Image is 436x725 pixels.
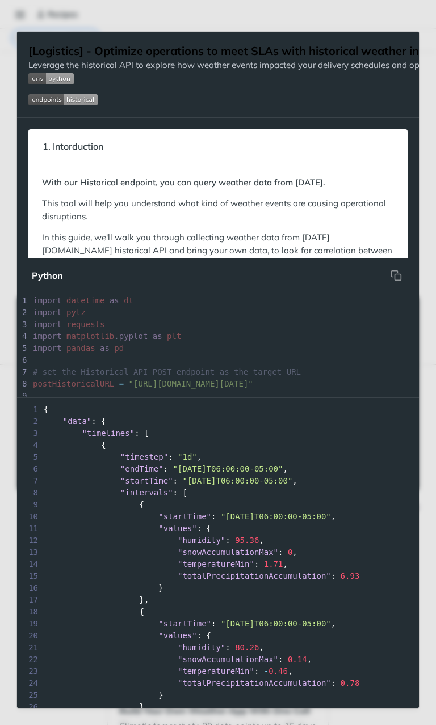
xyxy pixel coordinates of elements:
[178,655,278,664] span: "snowAccumulationMax"
[120,488,173,497] span: "intervals"
[17,439,41,451] span: 4
[17,689,419,701] div: }
[17,342,28,354] div: 5
[288,655,307,664] span: 0.14
[42,197,394,223] p: This tool will help you understand what kind of weather events are causing operational disruptions.
[178,559,254,569] span: "temperatureMin"
[28,73,74,84] img: env
[17,701,41,713] span: 26
[66,332,114,341] span: matplotlib
[288,548,292,557] span: 0
[120,476,173,485] span: "startTime"
[17,606,419,618] div: {
[264,559,283,569] span: 1.71
[235,536,259,545] span: 95.36
[17,366,28,378] div: 7
[17,665,41,677] span: 23
[66,308,86,317] span: pytz
[33,308,62,317] span: import
[17,427,41,439] span: 3
[17,463,41,475] span: 6
[17,618,419,630] div: : ,
[33,332,62,341] span: import
[17,487,41,499] span: 8
[17,378,28,390] div: 8
[17,630,41,642] span: 20
[33,344,62,353] span: import
[341,679,360,688] span: 0.78
[114,344,124,353] span: pd
[178,571,331,580] span: "totalPrecipitationAccumulation"
[63,417,92,426] span: "data"
[17,451,419,463] div: : ,
[17,606,41,618] span: 18
[17,701,419,713] div: },
[17,654,41,665] span: 22
[17,439,419,451] div: {
[178,536,225,545] span: "humidity"
[17,416,419,427] div: : {
[119,379,124,388] span: =
[82,429,135,438] span: "timelines"
[17,511,419,523] div: : ,
[17,535,419,546] div: : ,
[269,667,288,676] span: 0.46
[17,618,41,630] span: 19
[17,416,41,427] span: 2
[35,135,111,158] span: 1. Intorduction
[17,582,41,594] span: 16
[178,643,225,652] span: "humidity"
[23,264,72,287] button: Python
[17,427,419,439] div: : [
[178,548,278,557] span: "snowAccumulationMax"
[124,296,133,305] span: dt
[341,571,360,580] span: 6.93
[173,464,283,473] span: "[DATE]T06:00:00-05:00"
[17,677,41,689] span: 24
[17,330,28,342] div: 4
[17,307,28,319] div: 2
[33,367,301,376] span: # set the Historical API POST endpoint as the target URL
[17,665,419,677] div: : ,
[17,319,28,330] div: 3
[221,619,331,628] span: "[DATE]T06:00:00-05:00"
[17,558,41,570] span: 14
[17,475,419,487] div: : ,
[264,667,269,676] span: -
[235,643,259,652] span: 80.26
[167,332,181,341] span: plt
[17,582,419,594] div: }
[33,320,62,329] span: import
[17,558,419,570] div: : ,
[17,404,419,416] div: {
[17,689,41,701] span: 25
[66,320,104,329] span: requests
[17,511,41,523] span: 10
[33,296,62,305] span: import
[33,332,181,341] span: .
[17,463,419,475] div: : ,
[17,475,41,487] span: 7
[66,296,104,305] span: datetime
[17,523,41,535] span: 11
[17,354,28,366] div: 6
[28,94,98,105] img: endpoint
[158,524,196,533] span: "values"
[17,546,419,558] div: : ,
[17,499,41,511] span: 9
[119,332,148,341] span: pyplot
[158,619,211,628] span: "startTime"
[17,390,28,402] div: 9
[17,594,419,606] div: },
[33,379,114,388] span: postHistoricalURL
[153,332,162,341] span: as
[17,451,41,463] span: 5
[28,73,74,83] span: Expand image
[120,452,168,461] span: "timestep"
[120,464,163,473] span: "endTime"
[129,379,253,388] span: "[URL][DOMAIN_NAME][DATE]"
[17,594,41,606] span: 17
[385,264,408,287] button: Copy
[28,129,408,505] section: 1. IntorductionWith our Historical endpoint, you can query weather data from [DATE]. This tool wi...
[158,631,196,640] span: "values"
